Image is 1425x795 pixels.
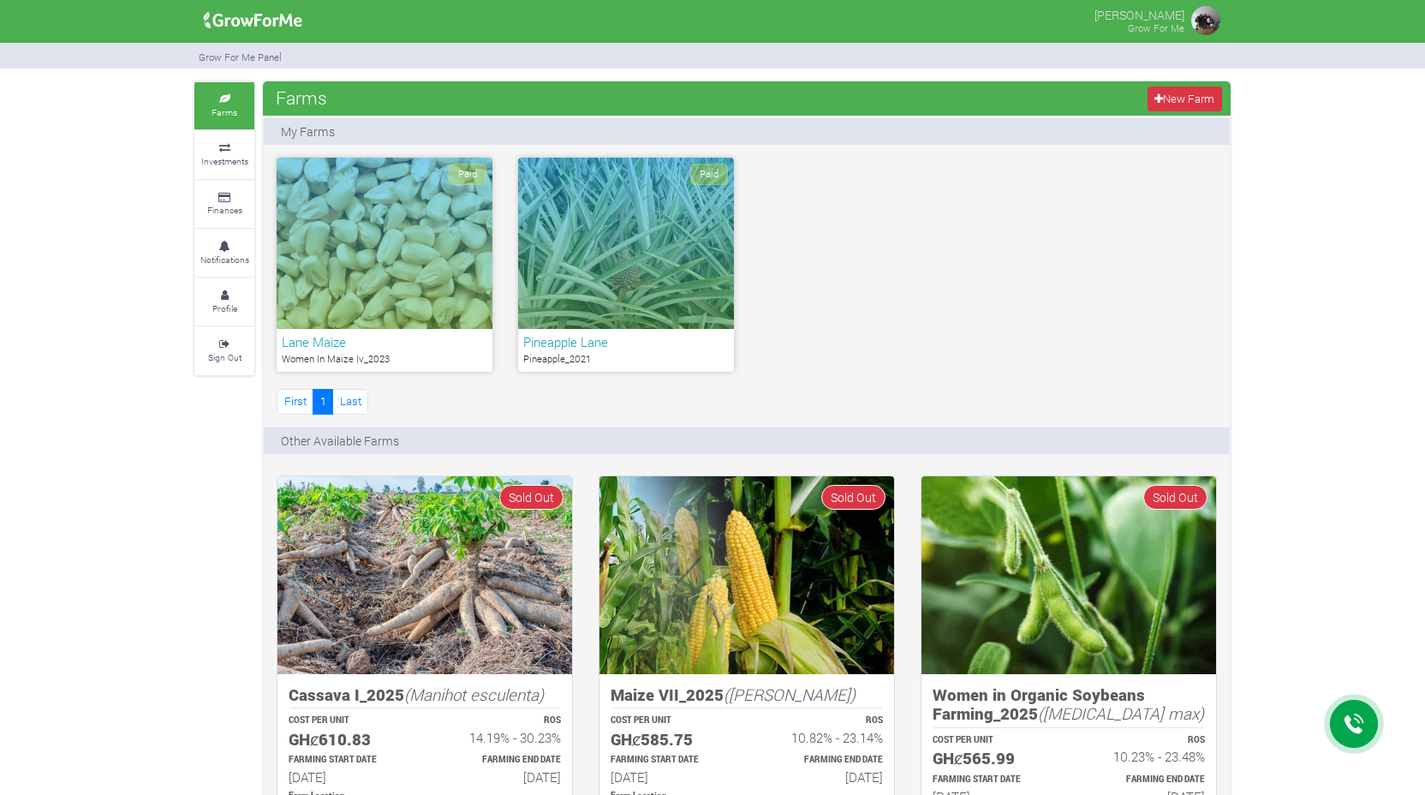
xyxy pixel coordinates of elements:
i: ([PERSON_NAME]) [724,684,856,705]
h5: GHȼ585.75 [611,730,731,750]
p: [PERSON_NAME] [1094,3,1184,24]
small: Grow For Me Panel [199,51,282,63]
h6: Pineapple Lane [523,334,729,350]
img: growforme image [198,3,308,38]
small: Profile [212,302,237,314]
span: Sold Out [1143,485,1207,510]
i: (Manihot esculenta) [404,684,544,705]
span: Sold Out [499,485,563,510]
a: Last [332,389,368,414]
a: New Farm [1148,87,1222,111]
a: Notifications [194,230,254,277]
i: ([MEDICAL_DATA] max) [1038,702,1204,724]
img: growforme image [921,476,1216,674]
p: Estimated Farming Start Date [611,754,731,767]
h6: Lane Maize [282,334,487,350]
nav: Page Navigation [277,389,368,414]
h6: [DATE] [440,769,561,785]
a: Farms [194,82,254,129]
p: ROS [1084,734,1205,747]
h5: GHȼ610.83 [289,730,409,750]
img: growforme image [1189,3,1223,38]
p: Estimated Farming Start Date [289,754,409,767]
a: Profile [194,278,254,326]
p: My Farms [281,123,335,140]
p: Estimated Farming End Date [440,754,561,767]
p: Estimated Farming Start Date [933,774,1053,786]
p: COST PER UNIT [611,714,731,727]
h5: Women in Organic Soybeans Farming_2025 [933,685,1205,724]
p: COST PER UNIT [933,734,1053,747]
h6: 10.23% - 23.48% [1084,749,1205,764]
p: Estimated Farming End Date [1084,774,1205,786]
h6: [DATE] [289,769,409,785]
small: Grow For Me [1128,21,1184,34]
p: Other Available Farms [281,432,399,450]
h6: [DATE] [611,769,731,785]
p: ROS [762,714,883,727]
a: First [277,389,313,414]
a: Sign Out [194,327,254,374]
a: 1 [313,389,333,414]
h6: [DATE] [762,769,883,785]
h5: Maize VII_2025 [611,685,883,705]
h5: Cassava I_2025 [289,685,561,705]
small: Investments [201,155,248,167]
span: Paid [690,164,728,185]
a: Paid Lane Maize Women In Maize Iv_2023 [277,158,492,372]
a: Investments [194,131,254,178]
img: growforme image [599,476,894,674]
small: Notifications [200,254,249,266]
p: COST PER UNIT [289,714,409,727]
small: Farms [212,106,237,118]
span: Farms [271,81,331,115]
p: Women In Maize Iv_2023 [282,352,487,367]
span: Paid [449,164,486,185]
h5: GHȼ565.99 [933,749,1053,768]
p: Pineapple_2021 [523,352,729,367]
span: Sold Out [821,485,885,510]
a: Paid Pineapple Lane Pineapple_2021 [518,158,734,372]
p: Estimated Farming End Date [762,754,883,767]
h6: 14.19% - 30.23% [440,730,561,745]
a: Finances [194,181,254,228]
small: Finances [207,204,242,216]
h6: 10.82% - 23.14% [762,730,883,745]
small: Sign Out [208,351,241,363]
img: growforme image [277,476,572,674]
p: ROS [440,714,561,727]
